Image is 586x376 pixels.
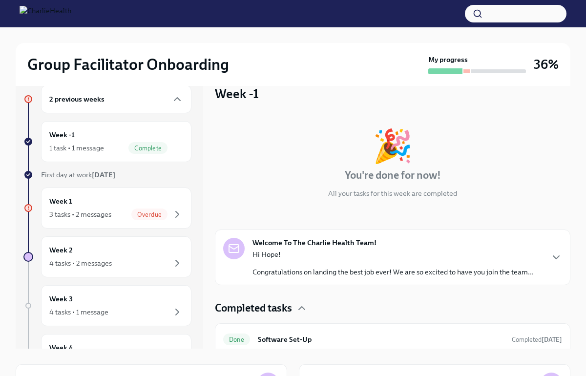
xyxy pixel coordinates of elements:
[92,170,115,179] strong: [DATE]
[49,293,73,304] h6: Week 3
[223,336,250,343] span: Done
[128,145,167,152] span: Complete
[215,85,259,103] h3: Week -1
[20,6,71,21] img: CharlieHealth
[23,170,191,180] a: First day at work[DATE]
[49,209,111,219] div: 3 tasks • 2 messages
[49,342,73,353] h6: Week 4
[23,188,191,229] a: Week 13 tasks • 2 messagesOverdue
[215,301,292,315] h4: Completed tasks
[23,285,191,326] a: Week 34 tasks • 1 message
[49,196,72,207] h6: Week 1
[41,85,191,113] div: 2 previous weeks
[373,130,413,162] div: 🎉
[23,236,191,277] a: Week 24 tasks • 2 messages
[252,238,377,248] strong: Welcome To The Charlie Health Team!
[131,211,167,218] span: Overdue
[23,121,191,162] a: Week -11 task • 1 messageComplete
[534,56,559,73] h3: 36%
[41,170,115,179] span: First day at work
[49,143,104,153] div: 1 task • 1 message
[512,335,562,344] span: August 10th, 2025 15:28
[49,94,105,104] h6: 2 previous weeks
[23,334,191,375] a: Week 4
[328,188,457,198] p: All your tasks for this week are completed
[512,336,562,343] span: Completed
[252,267,534,277] p: Congratulations on landing the best job ever! We are so excited to have you join the team...
[215,301,570,315] div: Completed tasks
[542,336,562,343] strong: [DATE]
[258,334,504,345] h6: Software Set-Up
[49,258,112,268] div: 4 tasks • 2 messages
[428,55,468,64] strong: My progress
[49,129,75,140] h6: Week -1
[252,250,534,259] p: Hi Hope!
[223,332,562,347] a: DoneSoftware Set-UpCompleted[DATE]
[27,55,229,74] h2: Group Facilitator Onboarding
[49,307,108,317] div: 4 tasks • 1 message
[345,168,441,183] h4: You're done for now!
[49,245,73,255] h6: Week 2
